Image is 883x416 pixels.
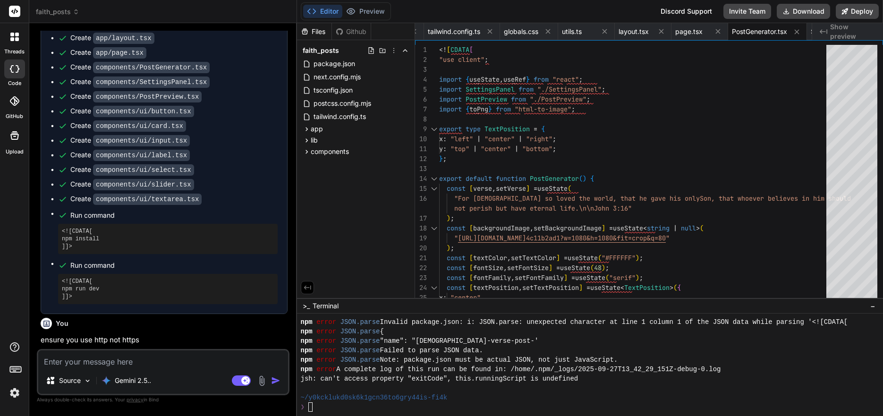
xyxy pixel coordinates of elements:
[70,165,194,175] div: Create
[666,234,670,242] span: "
[415,164,427,174] div: 13
[556,254,560,262] span: ]
[311,136,318,145] span: lib
[415,293,427,303] div: 25
[647,224,670,232] span: string
[415,114,427,124] div: 8
[454,204,632,212] span: not perish but have eternal life.\n\nJohn 3:16"
[481,293,484,302] span: ,
[303,5,342,18] button: Editor
[7,385,23,401] img: settings
[439,95,462,103] span: import
[562,27,582,36] span: utils.ts
[415,194,427,204] div: 16
[511,254,556,262] span: setTextColor
[507,263,549,272] span: setFontSize
[673,283,677,292] span: (
[102,376,111,385] img: Gemini 2.5 Pro
[316,365,336,374] span: error
[515,273,564,282] span: setFontFamily
[301,317,313,327] span: npm
[447,244,450,252] span: )
[488,105,492,113] span: }
[552,75,579,84] span: "react"
[458,234,526,242] span: [URL][DOMAIN_NAME]
[484,55,488,64] span: ;
[6,148,24,156] label: Upload
[62,278,274,300] pre: <![CDATA[ npm run dev ]]>
[868,298,877,314] button: −
[301,402,305,412] span: ❯
[518,85,534,93] span: from
[447,283,466,292] span: const
[70,150,190,160] div: Create
[340,327,380,336] span: JSON.parse
[301,327,313,336] span: npm
[428,184,440,194] div: Click to collapse the range.
[36,7,79,17] span: faith_posts
[415,104,427,114] div: 7
[4,48,25,56] label: threads
[336,365,721,374] span: A complete log of this run can be found in: /home/.npm/_logs/2025-09-27T13_42_29_151Z-debug-0.log
[6,112,23,120] label: GitHub
[537,184,568,193] span: useState
[415,144,427,154] div: 11
[127,397,144,402] span: privacy
[526,234,666,242] span: 4c11b2ad1?w=1080&h=1080&fit=crop&q=80
[415,75,427,85] div: 4
[602,263,605,272] span: )
[466,75,469,84] span: {
[552,135,556,143] span: ;
[870,301,875,311] span: −
[537,85,602,93] span: "./SettingsPanel"
[439,144,443,153] span: y
[579,283,583,292] span: ]
[568,254,598,262] span: useState
[342,5,389,18] button: Preview
[518,283,522,292] span: ,
[415,223,427,233] div: 18
[696,224,700,232] span: >
[552,144,556,153] span: ;
[777,4,830,19] button: Download
[70,77,210,87] div: Create
[311,147,349,156] span: components
[439,293,443,302] span: x
[62,228,274,250] pre: <![CDATA[ npm install ]]>
[340,317,380,327] span: JSON.parse
[447,224,466,232] span: const
[415,184,427,194] div: 15
[340,346,380,355] span: JSON.parse
[93,91,202,102] code: components/PostPreview.tsx
[598,254,602,262] span: (
[469,273,473,282] span: [
[605,263,609,272] span: ;
[830,22,875,41] span: Show preview
[70,92,202,102] div: Create
[469,224,473,232] span: [
[613,224,643,232] span: useState
[447,214,450,222] span: )
[70,62,210,72] div: Create
[70,33,154,43] div: Create
[93,62,210,73] code: components/PostGenerator.tsx
[530,224,534,232] span: ,
[70,48,146,58] div: Create
[439,55,484,64] span: "use client"
[473,224,530,232] span: backgroundImage
[609,224,613,232] span: =
[450,45,469,54] span: CDATA
[605,273,609,282] span: (
[469,254,473,262] span: [
[484,135,515,143] span: "center"
[450,144,469,153] span: "top"
[530,95,586,103] span: "./PostPreview"
[447,263,466,272] span: const
[115,376,151,385] p: Gemini 2.5..
[541,125,545,133] span: {
[639,254,643,262] span: ;
[534,224,602,232] span: setBackgroundImage
[301,336,313,346] span: npm
[518,135,522,143] span: |
[526,135,552,143] span: "right"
